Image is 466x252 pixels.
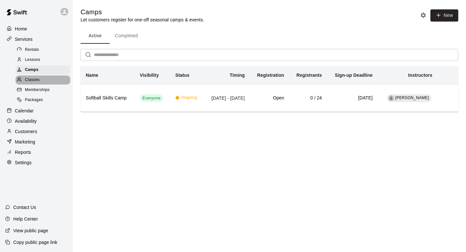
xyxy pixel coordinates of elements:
p: View public page [13,227,48,234]
p: Reports [15,149,31,155]
b: Instructors [408,73,432,78]
p: Marketing [15,139,35,145]
a: Services [5,34,68,44]
p: Home [15,26,27,32]
a: Marketing [5,137,68,147]
div: This service is visible to all of your customers [140,94,163,102]
span: Everyone [140,95,163,101]
b: Name [86,73,98,78]
span: Memberships [25,87,50,93]
p: Let customers register for one-off seasonal camps & events. [81,17,204,23]
table: simple table [81,66,458,112]
span: Ongoing [182,95,197,101]
button: Active [81,28,110,44]
b: Status [175,73,190,78]
b: Sign-up Deadline [335,73,373,78]
span: Lessons [25,57,40,63]
h6: Open [255,95,284,102]
div: Lessons [16,55,70,64]
a: Home [5,24,68,34]
span: Rentals [25,47,39,53]
div: Rentals [16,45,70,54]
a: Customers [5,127,68,136]
a: Reports [5,147,68,157]
p: Availability [15,118,37,124]
a: Lessons [16,55,73,65]
td: [DATE] - [DATE] [204,84,250,112]
button: New [430,9,458,21]
p: Copy public page link [13,239,57,246]
span: Classes [25,77,39,83]
div: Memberships [16,86,70,95]
p: Calendar [15,108,34,114]
b: Registration [257,73,284,78]
b: Registrants [296,73,322,78]
a: Availability [5,116,68,126]
div: Packages [16,96,70,105]
p: Contact Us [13,204,36,211]
h6: 0 / 24 [294,95,322,102]
h6: [DATE] [332,95,373,102]
a: Calendar [5,106,68,116]
b: Visibility [140,73,159,78]
a: Camps [16,65,73,75]
a: Memberships [16,85,73,95]
b: Timing [230,73,245,78]
a: Packages [16,95,73,105]
p: Services [15,36,33,42]
span: Camps [25,67,39,73]
a: Settings [5,158,68,167]
h5: Camps [81,8,204,17]
h6: Softball Skills Camp [86,95,129,102]
button: Completed [110,28,143,44]
span: [PERSON_NAME] [395,96,429,100]
p: Help Center [13,216,38,222]
a: New [428,12,458,18]
span: Packages [25,97,43,103]
p: Customers [15,128,37,135]
div: Camps [16,65,70,74]
button: Camp settings [418,10,428,20]
div: Classes [16,75,70,85]
a: Rentals [16,45,73,55]
p: Settings [15,159,32,166]
div: Kyle Frischmann [388,95,394,101]
a: Classes [16,75,73,85]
